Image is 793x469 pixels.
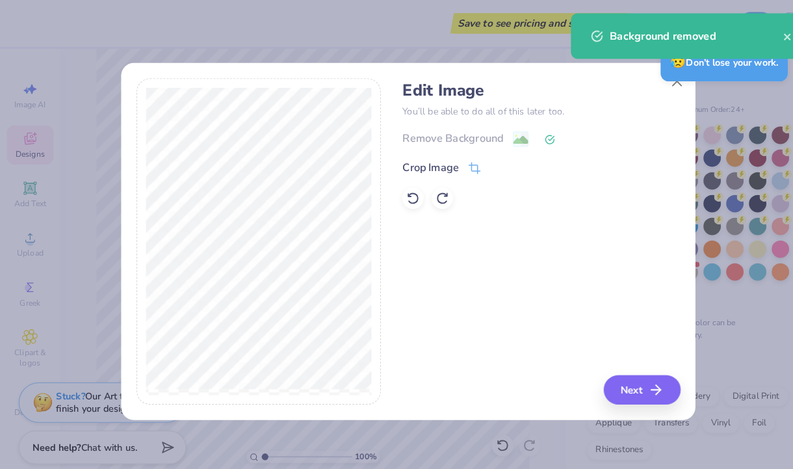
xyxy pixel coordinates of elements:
button: Next [586,364,661,393]
p: You’ll be able to do all of this later too. [391,101,660,115]
div: Crop Image [391,155,446,170]
button: close [760,27,770,43]
h4: Edit Image [391,79,660,98]
div: Background removed [592,27,760,43]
